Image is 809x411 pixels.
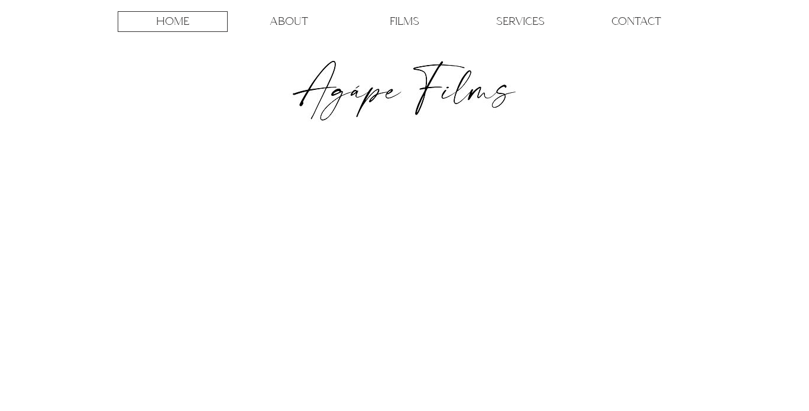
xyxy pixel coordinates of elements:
p: HOME [156,12,189,31]
p: CONTACT [611,12,661,31]
p: SERVICES [496,12,545,31]
a: SERVICES [465,11,575,32]
a: FILMS [350,11,459,32]
p: FILMS [390,12,419,31]
nav: Site [115,11,694,32]
a: HOME [118,11,228,32]
a: CONTACT [581,11,691,32]
a: ABOUT [234,11,344,32]
p: ABOUT [270,12,308,31]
